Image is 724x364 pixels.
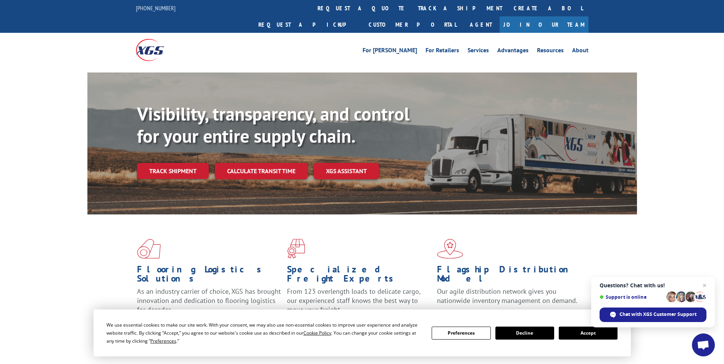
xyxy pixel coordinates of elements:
a: About [572,47,589,56]
span: Preferences [150,338,176,344]
button: Decline [495,327,554,340]
a: Agent [462,16,500,33]
img: xgs-icon-flagship-distribution-model-red [437,239,463,259]
a: XGS ASSISTANT [314,163,379,179]
span: Chat with XGS Customer Support [619,311,697,318]
button: Preferences [432,327,490,340]
h1: Flagship Distribution Model [437,265,581,287]
a: Services [468,47,489,56]
a: Join Our Team [500,16,589,33]
a: For Retailers [426,47,459,56]
a: Customer Portal [363,16,462,33]
a: Calculate transit time [215,163,308,179]
a: For [PERSON_NAME] [363,47,417,56]
p: From 123 overlength loads to delicate cargo, our experienced staff knows the best way to move you... [287,287,431,321]
h1: Specialized Freight Experts [287,265,431,287]
span: As an industry carrier of choice, XGS has brought innovation and dedication to flooring logistics... [137,287,281,314]
span: Support is online [600,294,664,300]
b: Visibility, transparency, and control for your entire supply chain. [137,102,410,148]
button: Accept [559,327,618,340]
img: xgs-icon-total-supply-chain-intelligence-red [137,239,161,259]
a: Track shipment [137,163,209,179]
h1: Flooring Logistics Solutions [137,265,281,287]
a: Resources [537,47,564,56]
a: Advantages [497,47,529,56]
span: Chat with XGS Customer Support [600,308,706,322]
span: Our agile distribution network gives you nationwide inventory management on demand. [437,287,577,305]
div: Cookie Consent Prompt [94,309,631,356]
a: [PHONE_NUMBER] [136,4,176,12]
span: Questions? Chat with us! [600,282,706,288]
span: Cookie Policy [303,330,331,336]
img: xgs-icon-focused-on-flooring-red [287,239,305,259]
a: Request a pickup [253,16,363,33]
a: Open chat [692,333,715,356]
div: We use essential cookies to make our site work. With your consent, we may also use non-essential ... [106,321,422,345]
